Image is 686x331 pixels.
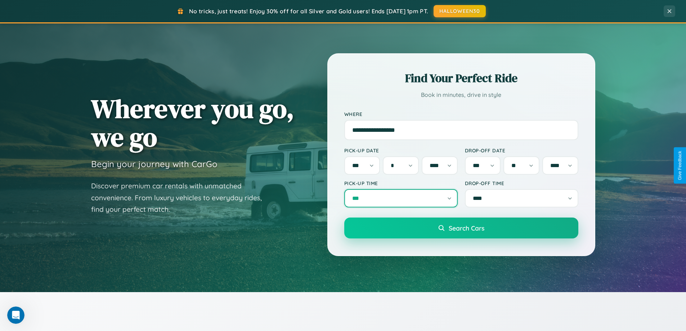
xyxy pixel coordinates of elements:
[344,90,578,100] p: Book in minutes, drive in style
[7,307,24,324] iframe: Intercom live chat
[449,224,484,232] span: Search Cars
[465,180,578,186] label: Drop-off Time
[465,147,578,153] label: Drop-off Date
[344,180,458,186] label: Pick-up Time
[344,70,578,86] h2: Find Your Perfect Ride
[677,151,682,180] div: Give Feedback
[91,94,294,151] h1: Wherever you go, we go
[344,147,458,153] label: Pick-up Date
[434,5,486,17] button: HALLOWEEN30
[344,111,578,117] label: Where
[344,218,578,238] button: Search Cars
[91,158,218,169] h3: Begin your journey with CarGo
[91,180,271,215] p: Discover premium car rentals with unmatched convenience. From luxury vehicles to everyday rides, ...
[189,8,428,15] span: No tricks, just treats! Enjoy 30% off for all Silver and Gold users! Ends [DATE] 1pm PT.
